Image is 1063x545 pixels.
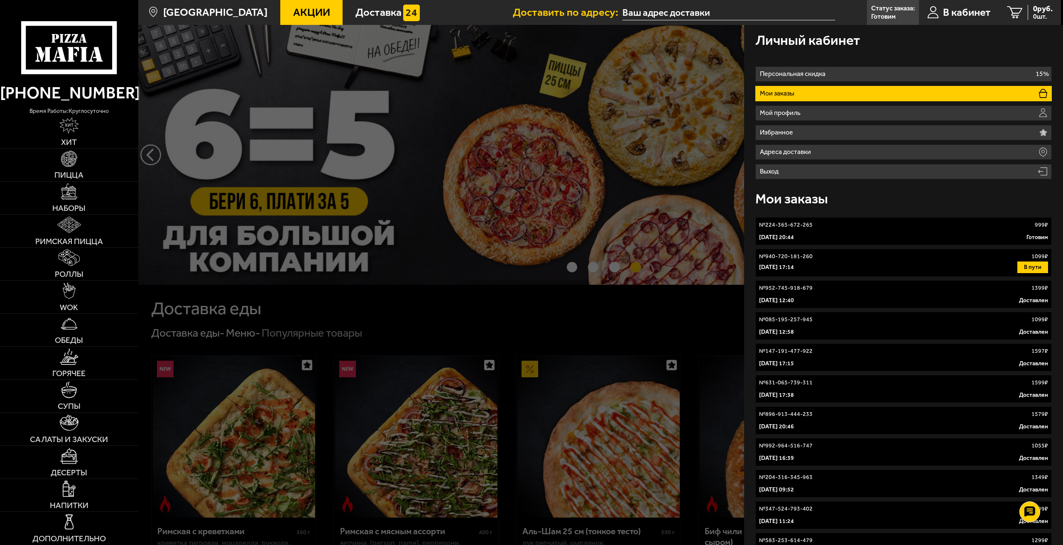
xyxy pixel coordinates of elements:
a: №085-195-257-9451099₽[DATE] 12:58Доставлен [755,312,1052,340]
p: Доставлен [1019,486,1048,494]
p: № 224-365-672-265 [759,221,813,229]
span: Римская пицца [35,237,103,246]
span: Обеды [55,336,83,345]
span: Пицца [54,171,83,179]
span: Супы [58,402,81,411]
p: Мои заказы [760,90,797,97]
p: Доставлен [1019,328,1048,336]
p: № 940-720-181-260 [759,252,813,261]
p: 1099 ₽ [1031,252,1048,261]
a: №631-065-739-3111599₽[DATE] 17:38Доставлен [755,375,1052,403]
a: №147-191-477-9221597₽[DATE] 17:15Доставлен [755,343,1052,371]
span: Салаты и закуски [30,435,108,444]
p: № 952-745-918-679 [759,284,813,292]
span: Горячее [52,369,86,378]
span: 0 руб. [1033,5,1053,13]
p: 15% [1036,71,1049,77]
span: WOK [60,303,78,312]
p: 1055 ₽ [1031,442,1048,450]
p: 1599 ₽ [1031,379,1048,387]
p: [DATE] 20:44 [759,233,794,242]
p: 1579 ₽ [1031,410,1048,418]
p: 1099 ₽ [1031,315,1048,324]
p: [DATE] 12:40 [759,296,794,305]
p: Выход [760,168,781,175]
p: № 347-524-793-402 [759,505,813,513]
p: Доставлен [1019,391,1048,399]
p: 1299 ₽ [1031,536,1048,545]
a: №992-964-516-7471055₽[DATE] 16:39Доставлен [755,438,1052,466]
p: [DATE] 17:38 [759,391,794,399]
p: [DATE] 20:46 [759,423,794,431]
h3: Мои заказы [755,192,828,205]
span: Хит [61,138,77,147]
p: 999 ₽ [1035,221,1048,229]
p: № 896-913-444-233 [759,410,813,418]
a: №940-720-181-2601099₽[DATE] 17:14В пути [755,249,1052,277]
p: № 583-253-614-479 [759,536,813,545]
p: Доставлен [1019,296,1048,305]
span: В кабинет [943,7,991,18]
p: № 204-316-345-963 [759,473,813,481]
p: [DATE] 09:52 [759,486,794,494]
a: №347-524-793-4021299₽[DATE] 11:24Доставлен [755,501,1052,529]
p: Персональная скидка [760,71,828,77]
p: № 085-195-257-945 [759,315,813,324]
p: Доставлен [1019,423,1048,431]
span: Кондратьевский проспект, 64к9, подъезд 7 [622,5,835,20]
span: Десерты [51,469,87,477]
span: Роллы [55,270,83,279]
p: Адреса доставки [760,149,814,155]
span: Доставка [355,7,402,18]
p: 1399 ₽ [1031,284,1048,292]
p: № 992-964-516-747 [759,442,813,450]
p: [DATE] 17:14 [759,263,794,271]
p: Доставлен [1019,454,1048,462]
img: 15daf4d41897b9f0e9f617042186c801.svg [403,5,420,21]
p: № 147-191-477-922 [759,347,813,355]
p: [DATE] 12:58 [759,328,794,336]
a: №896-913-444-2331579₽[DATE] 20:46Доставлен [755,406,1052,435]
p: [DATE] 11:24 [759,517,794,525]
p: 1597 ₽ [1031,347,1048,355]
p: Мой профиль [760,110,803,116]
span: Дополнительно [32,535,106,543]
p: Статус заказа: [871,5,915,12]
span: Напитки [50,501,88,510]
p: № 631-065-739-311 [759,379,813,387]
p: [DATE] 17:15 [759,359,794,368]
span: Доставить по адресу: [513,7,622,18]
p: 1349 ₽ [1031,473,1048,481]
p: [DATE] 16:39 [759,454,794,462]
span: [GEOGRAPHIC_DATA] [163,7,267,18]
a: №952-745-918-6791399₽[DATE] 12:40Доставлен [755,280,1052,308]
p: Готовим [1026,233,1048,242]
p: Доставлен [1019,359,1048,368]
span: Акции [293,7,330,18]
span: 0 шт. [1033,13,1053,20]
p: Готовим [871,13,896,20]
span: Наборы [52,204,86,213]
input: Ваш адрес доставки [622,5,835,20]
p: Избранное [760,129,796,136]
h3: Личный кабинет [755,33,860,47]
a: №224-365-672-265999₽[DATE] 20:44Готовим [755,217,1052,245]
button: В пути [1017,262,1048,273]
a: №204-316-345-9631349₽[DATE] 09:52Доставлен [755,469,1052,498]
